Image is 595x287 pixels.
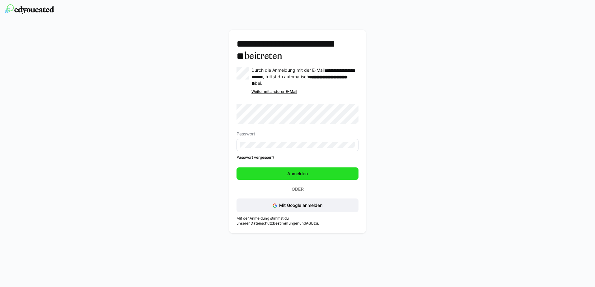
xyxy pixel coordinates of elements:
[251,67,358,87] p: Durch die Anmeldung mit der E-Mail , trittst du automatisch bei.
[282,185,313,194] p: Oder
[5,4,54,14] img: edyoucated
[237,216,358,226] p: Mit der Anmeldung stimmst du unseren und zu.
[306,221,314,225] a: AGB
[286,171,309,177] span: Anmelden
[237,131,255,136] span: Passwort
[279,203,322,208] span: Mit Google anmelden
[251,221,299,225] a: Datenschutzbestimmungen
[237,198,358,212] button: Mit Google anmelden
[251,89,358,94] div: Weiter mit anderer E-Mail
[237,155,358,160] a: Passwort vergessen?
[237,167,358,180] button: Anmelden
[237,37,358,62] h3: beitreten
